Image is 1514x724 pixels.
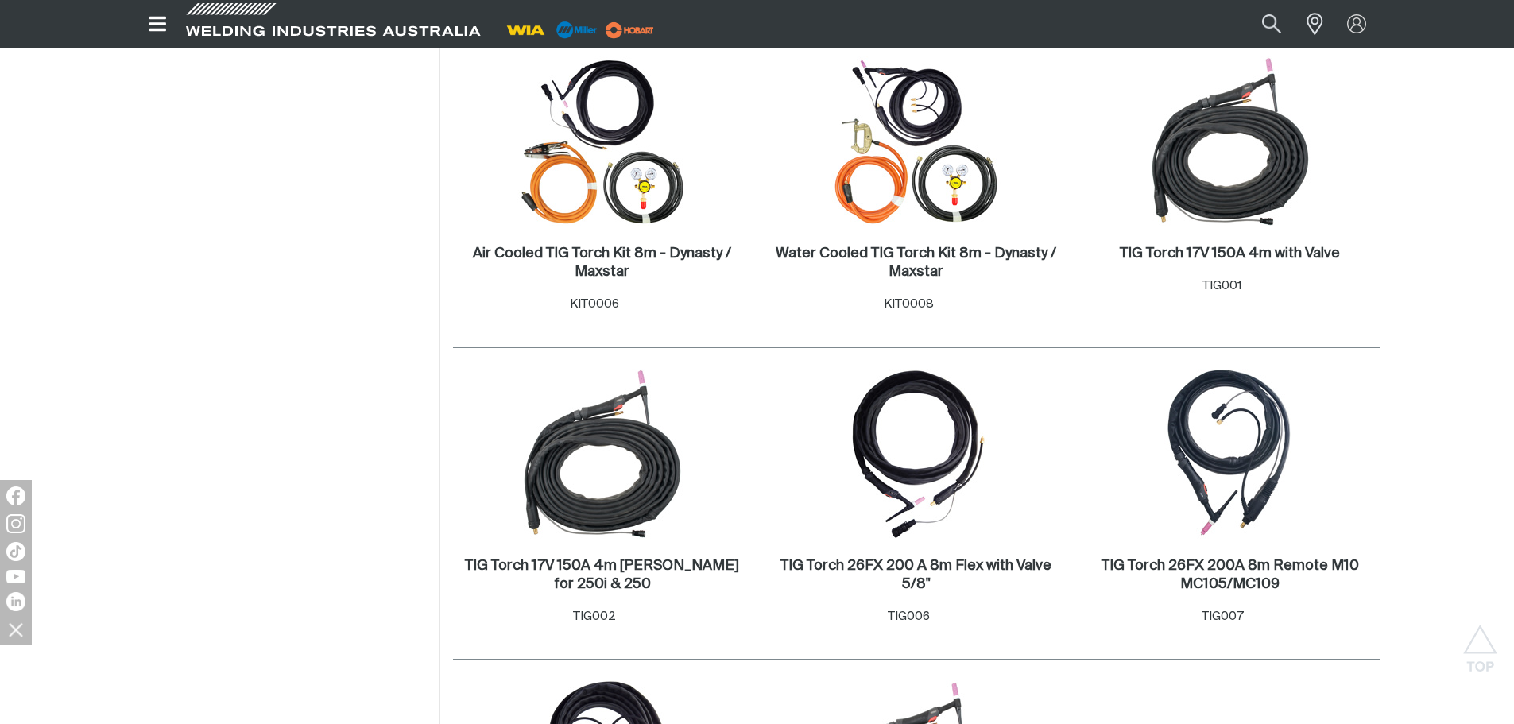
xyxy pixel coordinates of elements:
[1102,559,1359,591] h2: TIG Torch 26FX 200A 8m Remote M10 MC105/MC109
[1145,369,1315,539] img: TIG Torch 26FX 200A 8m Remote M10 MC105/MC109
[570,298,619,310] span: KIT0006
[461,245,745,281] a: Air Cooled TIG Torch Kit 8m - Dynasty / Maxstar
[1224,6,1298,42] input: Product name or item number...
[1120,245,1340,263] a: TIG Torch 17V 150A 4m with Valve
[831,56,1001,226] img: Water Cooled TIG Torch Kit 8m - Dynasty / Maxstar
[517,56,687,226] img: Air Cooled TIG Torch Kit 8m - Dynasty / Maxstar
[1202,610,1244,622] span: TIG007
[888,610,930,622] span: TIG006
[6,486,25,505] img: Facebook
[6,570,25,583] img: YouTube
[473,246,731,279] h2: Air Cooled TIG Torch Kit 8m - Dynasty / Maxstar
[601,24,659,36] a: miller
[831,369,1001,539] img: TIG Torch 26FX 200 A 8m Flex with Valve 5/8"
[461,557,745,594] a: TIG Torch 17V 150A 4m [PERSON_NAME] for 250i & 250
[1462,625,1498,660] button: Scroll to top
[780,559,1051,591] h2: TIG Torch 26FX 200 A 8m Flex with Valve 5/8"
[517,369,687,539] img: TIG Torch 17V 150A 4m Dinse for 250i & 250
[1202,280,1242,292] span: TIG001
[573,610,616,622] span: TIG002
[775,557,1059,594] a: TIG Torch 26FX 200 A 8m Flex with Valve 5/8"
[601,18,659,42] img: miller
[776,246,1056,279] h2: Water Cooled TIG Torch Kit 8m - Dynasty / Maxstar
[1245,6,1299,42] button: Search products
[6,514,25,533] img: Instagram
[884,298,934,310] span: KIT0008
[1120,246,1340,261] h2: TIG Torch 17V 150A 4m with Valve
[465,559,739,591] h2: TIG Torch 17V 150A 4m [PERSON_NAME] for 250i & 250
[775,245,1059,281] a: Water Cooled TIG Torch Kit 8m - Dynasty / Maxstar
[6,542,25,561] img: TikTok
[1089,557,1373,594] a: TIG Torch 26FX 200A 8m Remote M10 MC105/MC109
[2,616,29,643] img: hide socials
[1145,56,1315,226] img: TIG Torch 17V 150A 4m with Valve
[6,592,25,611] img: LinkedIn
